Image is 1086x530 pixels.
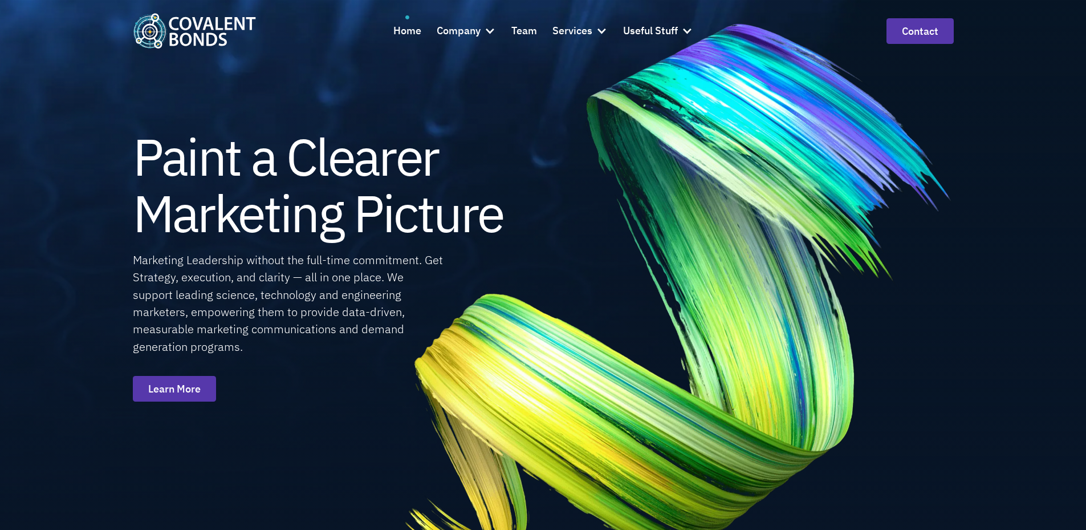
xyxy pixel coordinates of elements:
[133,252,445,355] div: Marketing Leadership without the full-time commitment. Get Strategy, execution, and clarity — all...
[133,128,503,241] h1: Paint a Clearer Marketing Picture
[623,15,693,46] div: Useful Stuff
[886,18,954,44] a: contact
[552,23,592,39] div: Services
[511,23,537,39] div: Team
[393,23,421,39] div: Home
[623,23,678,39] div: Useful Stuff
[437,23,481,39] div: Company
[511,15,537,46] a: Team
[393,15,421,46] a: Home
[552,15,608,46] div: Services
[437,15,496,46] div: Company
[133,13,256,48] img: Covalent Bonds White / Teal Logo
[1029,475,1086,530] iframe: Chat Widget
[133,376,216,402] a: Learn More
[133,13,256,48] a: home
